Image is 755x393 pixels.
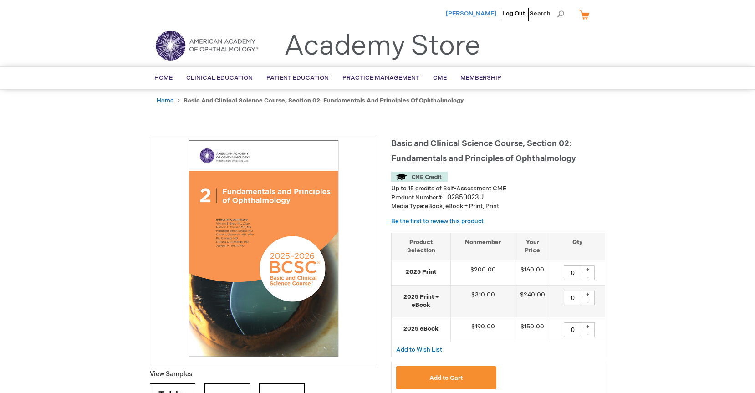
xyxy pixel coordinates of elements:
span: Home [154,74,173,82]
span: Basic and Clinical Science Course, Section 02: Fundamentals and Principles of Ophthalmology [391,139,576,163]
td: $240.00 [515,285,550,317]
input: Qty [564,265,582,280]
input: Qty [564,291,582,305]
img: CME Credit [391,172,448,182]
a: Academy Store [284,30,480,63]
strong: Product Number [391,194,444,201]
div: - [581,298,595,305]
div: - [581,330,595,337]
th: Product Selection [392,233,451,260]
input: Qty [564,322,582,337]
strong: 2025 Print [396,268,446,276]
td: $200.00 [451,260,515,285]
th: Your Price [515,233,550,260]
th: Nonmember [451,233,515,260]
div: + [581,265,595,273]
th: Qty [550,233,605,260]
a: Home [157,97,173,104]
strong: Media Type: [391,203,425,210]
p: View Samples [150,370,377,379]
td: $310.00 [451,285,515,317]
a: Log Out [502,10,525,17]
span: Patient Education [266,74,329,82]
span: Search [530,5,564,23]
strong: 2025 Print + eBook [396,293,446,310]
a: [PERSON_NAME] [446,10,496,17]
a: Be the first to review this product [391,218,484,225]
div: 02850023U [447,193,484,202]
span: Practice Management [342,74,419,82]
div: - [581,273,595,280]
td: $150.00 [515,317,550,342]
div: + [581,322,595,330]
td: $190.00 [451,317,515,342]
span: Clinical Education [186,74,253,82]
strong: 2025 eBook [396,325,446,333]
a: Add to Wish List [396,346,442,353]
span: CME [433,74,447,82]
img: Basic and Clinical Science Course, Section 02: Fundamentals and Principles of Ophthalmology [155,140,372,357]
td: $160.00 [515,260,550,285]
p: eBook, eBook + Print, Print [391,202,605,211]
span: Add to Cart [429,374,463,382]
li: Up to 15 credits of Self-Assessment CME [391,184,605,193]
div: + [581,291,595,298]
button: Add to Cart [396,366,496,389]
span: Membership [460,74,501,82]
strong: Basic and Clinical Science Course, Section 02: Fundamentals and Principles of Ophthalmology [184,97,464,104]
